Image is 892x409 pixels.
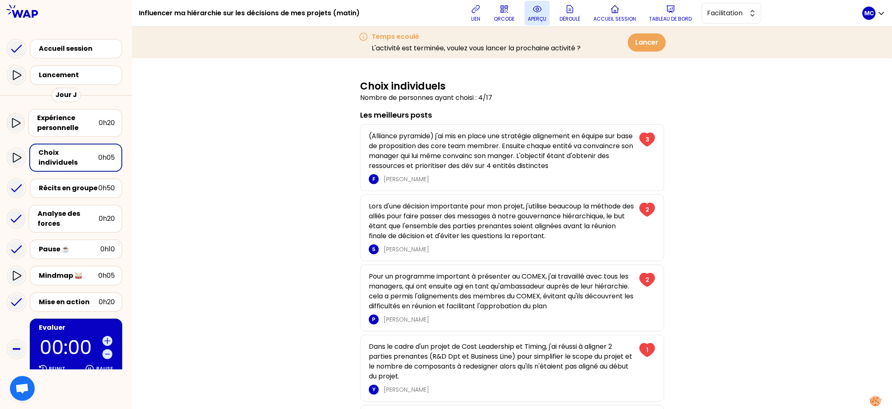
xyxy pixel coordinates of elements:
div: Choix individuels [38,148,98,168]
div: Mise en action [39,297,99,307]
div: Expérience personnelle [37,113,99,133]
button: Tableau de bord [646,1,695,26]
div: 0h20 [99,214,115,224]
p: (Alliance pyramide) j'ai mis en place une stratégie alignement en équipe sur base de proposition ... [369,131,634,171]
p: Dans le cadre d'un projet de Cost Leadership et Timing, j'ai réussi à aligner 2 parties prenantes... [369,342,634,381]
p: Y [372,386,376,393]
button: QRCODE [491,1,518,26]
div: 0h50 [98,183,115,193]
p: 00:00 [40,338,99,357]
div: 0h05 [98,271,115,281]
p: aperçu [528,16,546,22]
p: Pour un programme important à présenter au COMEX, j'ai travaillé avec tous les managers, qui ont ... [369,272,634,311]
p: Lors d'une décision importante pour mon projet, j'utilise beaucoup la méthode des alliés pour fai... [369,201,634,241]
button: Facilitation [702,3,761,24]
div: Evaluer [39,323,115,333]
div: Pause ☕️ [39,244,100,254]
p: Tableau de bord [649,16,692,22]
button: aperçu [524,1,550,26]
p: Nombre de personnes ayant choisi : 4/17 [360,93,664,103]
span: Facilitation [707,8,744,18]
p: 1 [646,346,648,354]
p: QRCODE [494,16,515,22]
div: 0h10 [100,244,115,254]
div: 0h20 [99,297,115,307]
p: Reinit. [49,366,66,372]
p: P [372,316,375,323]
div: Récits en groupe [39,183,98,193]
button: lien [467,1,484,26]
p: [PERSON_NAME] [384,385,634,394]
h1: Choix individuels [360,80,664,93]
button: Lancer [628,33,666,52]
p: S [372,246,375,253]
p: 3 [645,135,649,144]
div: 0h20 [99,118,115,128]
div: 0h05 [98,153,115,163]
p: L'activité est terminée, voulez vous lancer la prochaine activité ? [372,43,581,53]
button: MC [862,7,885,20]
div: Jour J [51,87,81,102]
div: Accueil session [39,44,118,54]
a: Ouvrir le chat [10,376,35,401]
p: Pause [96,366,113,372]
p: Déroulé [560,16,580,22]
p: [PERSON_NAME] [384,245,634,253]
button: Déroulé [556,1,584,26]
div: Lancement [39,70,118,80]
p: F [372,176,375,182]
p: [PERSON_NAME] [384,315,634,324]
h3: Temps ecoulé [372,32,581,42]
div: Analyse des forces [38,209,99,229]
button: Accueil session [590,1,639,26]
p: MC [864,9,874,17]
p: lien [471,16,480,22]
div: Mindmap 🥁 [39,271,98,281]
h2: Les meilleurs posts [360,109,664,121]
p: [PERSON_NAME] [384,175,634,183]
p: 2 [645,206,649,214]
p: Accueil session [593,16,636,22]
p: 2 [645,276,649,284]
